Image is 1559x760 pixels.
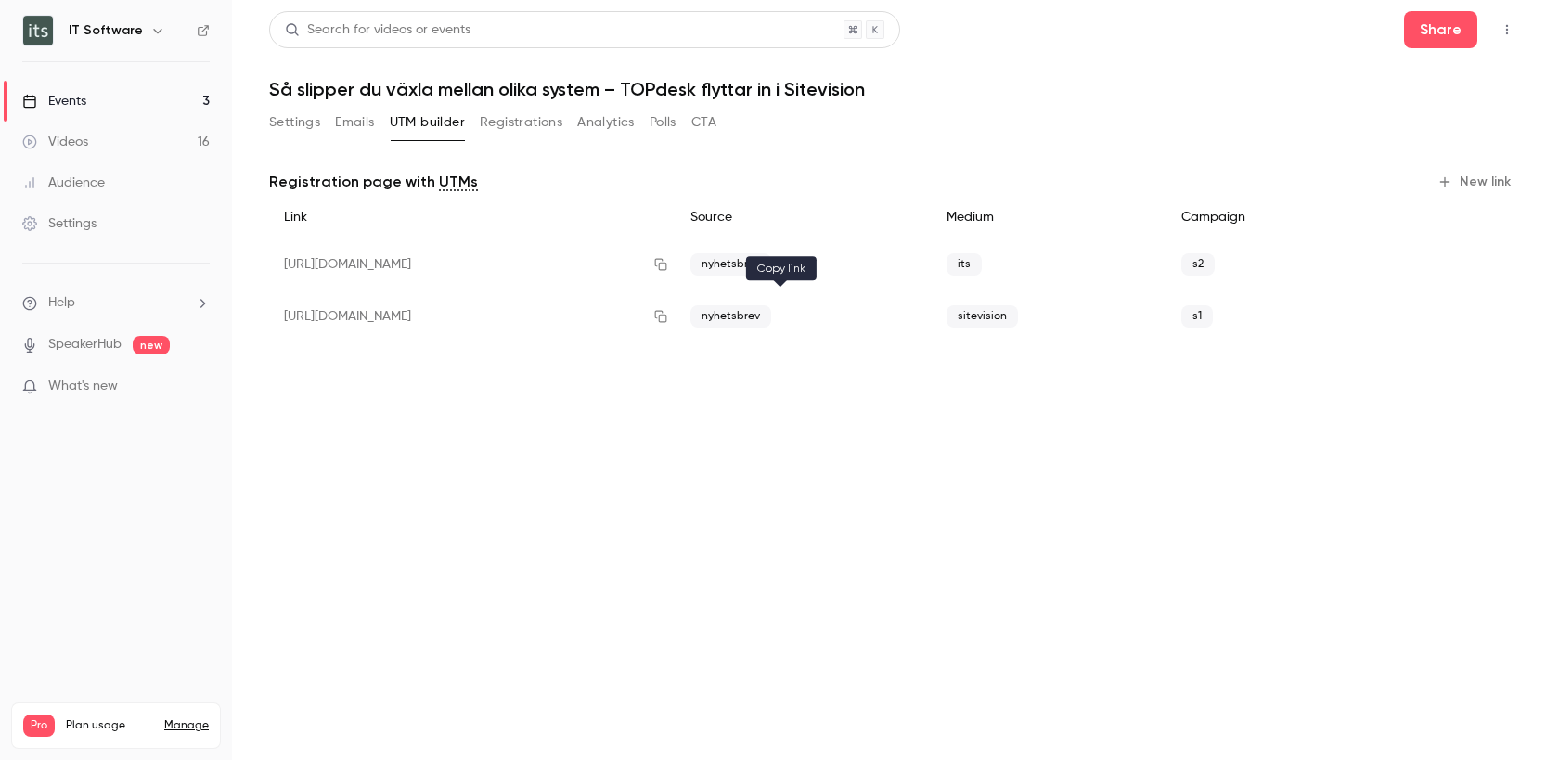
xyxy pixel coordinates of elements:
[66,718,153,733] span: Plan usage
[1181,305,1213,328] span: s1
[48,335,122,354] a: SpeakerHub
[269,171,478,193] p: Registration page with
[1181,253,1215,276] span: s2
[269,197,676,238] div: Link
[335,108,374,137] button: Emails
[480,108,562,137] button: Registrations
[269,290,676,342] div: [URL][DOMAIN_NAME]
[577,108,635,137] button: Analytics
[947,253,982,276] span: its
[650,108,676,137] button: Polls
[269,238,676,291] div: [URL][DOMAIN_NAME]
[48,377,118,396] span: What's new
[22,92,86,110] div: Events
[269,78,1522,100] h1: Så slipper du växla mellan olika system – TOPdesk flyttar in i Sitevision
[1430,167,1522,197] button: New link
[133,336,170,354] span: new
[390,108,465,137] button: UTM builder
[690,305,771,328] span: nyhetsbrev
[48,293,75,313] span: Help
[439,171,478,193] a: UTMs
[932,197,1166,238] div: Medium
[691,108,716,137] button: CTA
[69,21,143,40] h6: IT Software
[285,20,470,40] div: Search for videos or events
[947,305,1018,328] span: sitevision
[22,133,88,151] div: Videos
[23,715,55,737] span: Pro
[676,197,932,238] div: Source
[1166,197,1384,238] div: Campaign
[23,16,53,45] img: IT Software
[22,174,105,192] div: Audience
[269,108,320,137] button: Settings
[164,718,209,733] a: Manage
[22,214,97,233] div: Settings
[690,253,771,276] span: nyhetsbrev
[1404,11,1477,48] button: Share
[22,293,210,313] li: help-dropdown-opener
